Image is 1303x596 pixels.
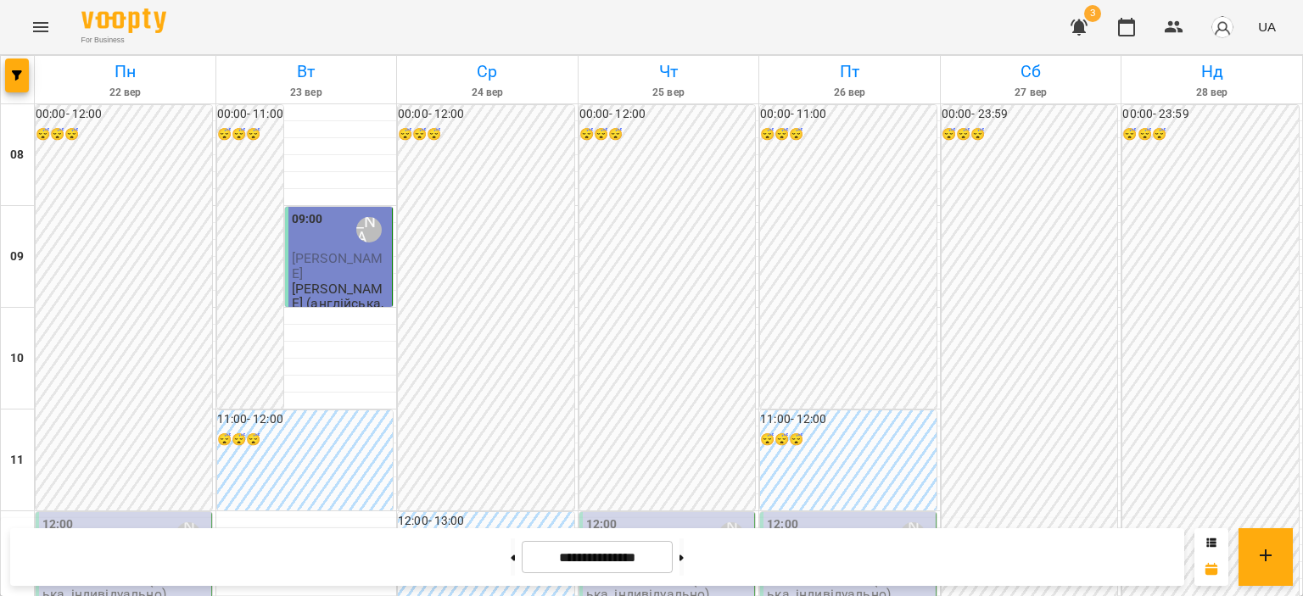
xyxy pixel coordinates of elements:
[398,105,574,124] h6: 00:00 - 12:00
[20,7,61,47] button: Menu
[292,210,323,229] label: 09:00
[760,410,937,429] h6: 11:00 - 12:00
[767,515,798,534] label: 12:00
[219,58,394,85] h6: Вт
[1124,85,1300,101] h6: 28 вер
[292,250,383,281] span: [PERSON_NAME]
[292,281,389,326] p: [PERSON_NAME] (англійська, індивідуально)
[217,431,394,449] h6: 😴😴😴
[942,105,1118,124] h6: 00:00 - 23:59
[760,431,937,449] h6: 😴😴😴
[1211,15,1234,39] img: avatar_s.png
[36,125,212,144] h6: 😴😴😴
[581,85,757,101] h6: 25 вер
[1124,58,1300,85] h6: Нд
[217,410,394,429] h6: 11:00 - 12:00
[81,8,166,33] img: Voopty Logo
[762,85,937,101] h6: 26 вер
[10,349,24,368] h6: 10
[1258,18,1276,36] span: UA
[943,85,1119,101] h6: 27 вер
[217,125,283,144] h6: 😴😴😴
[762,58,937,85] h6: Пт
[398,125,574,144] h6: 😴😴😴
[398,512,574,531] h6: 12:00 - 13:00
[81,35,166,46] span: For Business
[219,85,394,101] h6: 23 вер
[1122,105,1299,124] h6: 00:00 - 23:59
[10,146,24,164] h6: 08
[37,85,213,101] h6: 22 вер
[1084,5,1101,22] span: 3
[1251,11,1283,42] button: UA
[42,515,74,534] label: 12:00
[1122,125,1299,144] h6: 😴😴😴
[36,105,212,124] h6: 00:00 - 12:00
[943,58,1119,85] h6: Сб
[217,105,283,124] h6: 00:00 - 11:00
[400,58,575,85] h6: Ср
[942,125,1118,144] h6: 😴😴😴
[586,515,618,534] label: 12:00
[37,58,213,85] h6: Пн
[760,105,937,124] h6: 00:00 - 11:00
[356,217,382,242] div: Боднар Вікторія (а)
[10,451,24,470] h6: 11
[400,85,575,101] h6: 24 вер
[10,248,24,266] h6: 09
[579,105,756,124] h6: 00:00 - 12:00
[581,58,757,85] h6: Чт
[579,125,756,144] h6: 😴😴😴
[760,125,937,144] h6: 😴😴😴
